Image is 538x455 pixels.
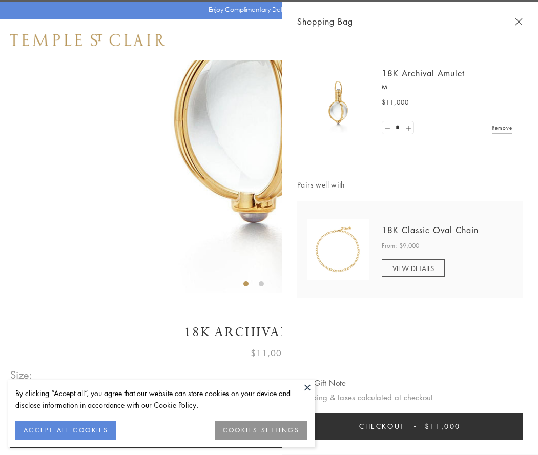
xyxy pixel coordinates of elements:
[359,421,405,432] span: Checkout
[403,121,413,134] a: Set quantity to 2
[382,68,465,79] a: 18K Archival Amulet
[382,82,512,92] p: M
[492,122,512,133] a: Remove
[392,263,434,273] span: VIEW DETAILS
[382,224,479,236] a: 18K Classic Oval Chain
[15,421,116,440] button: ACCEPT ALL COOKIES
[10,34,165,46] img: Temple St. Clair
[297,391,523,404] p: Shipping & taxes calculated at checkout
[297,413,523,440] button: Checkout $11,000
[209,5,325,15] p: Enjoy Complimentary Delivery & Returns
[382,241,419,251] span: From: $9,000
[297,179,523,191] span: Pairs well with
[382,259,445,277] a: VIEW DETAILS
[297,15,353,28] span: Shopping Bag
[251,346,287,360] span: $11,000
[382,121,392,134] a: Set quantity to 0
[382,97,409,108] span: $11,000
[307,219,369,280] img: N88865-OV18
[515,18,523,26] button: Close Shopping Bag
[297,377,346,389] button: Add Gift Note
[307,72,369,133] img: 18K Archival Amulet
[15,387,307,411] div: By clicking “Accept all”, you agree that our website can store cookies on your device and disclos...
[10,323,528,341] h1: 18K Archival Amulet
[425,421,461,432] span: $11,000
[10,366,33,383] span: Size:
[215,421,307,440] button: COOKIES SETTINGS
